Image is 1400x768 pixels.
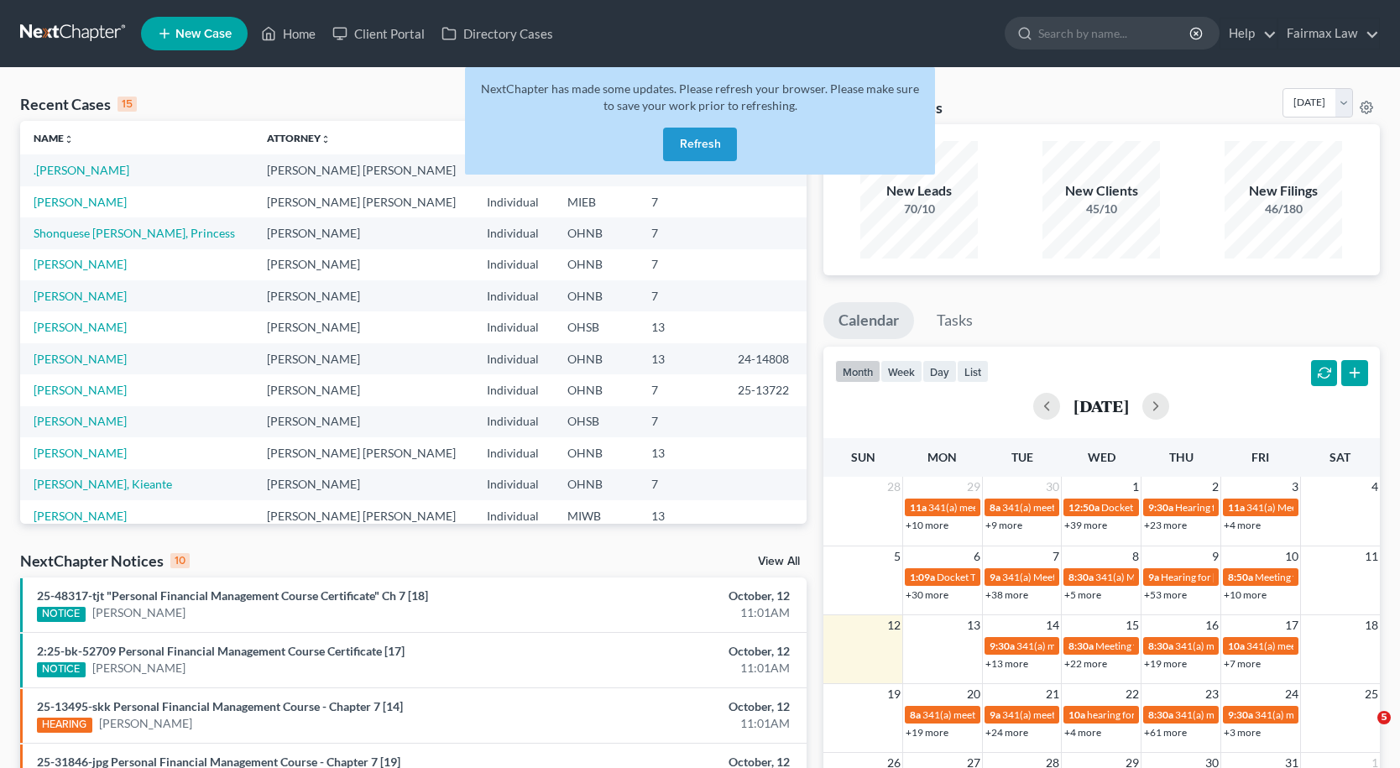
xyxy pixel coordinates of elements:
td: 7 [638,374,724,405]
span: 10a [1068,708,1085,721]
span: 341(a) meeting for [PERSON_NAME] [1002,708,1164,721]
div: NOTICE [37,662,86,677]
span: 5 [892,546,902,567]
td: Individual [473,343,554,374]
a: .[PERSON_NAME] [34,163,129,177]
span: Docket Text: for [PERSON_NAME] [937,571,1087,583]
span: 341(a) Meeting for [PERSON_NAME] and [PERSON_NAME] [1095,571,1357,583]
span: 25 [1363,684,1380,704]
td: OHSB [554,406,638,437]
span: Hearing for [PERSON_NAME] & [PERSON_NAME] [1161,571,1381,583]
td: [PERSON_NAME] [PERSON_NAME] [253,186,474,217]
span: 8:50a [1228,571,1253,583]
div: New Filings [1225,181,1342,201]
i: unfold_more [321,134,331,144]
span: Tue [1011,450,1033,464]
span: 18 [1363,615,1380,635]
a: +9 more [985,519,1022,531]
div: October, 12 [550,643,790,660]
span: Fri [1251,450,1269,464]
td: OHNB [554,469,638,500]
td: Individual [473,249,554,280]
a: +13 more [985,657,1028,670]
span: 23 [1204,684,1220,704]
a: Attorneyunfold_more [267,132,331,144]
span: 341(a) meeting for [PERSON_NAME] [1175,640,1337,652]
td: [PERSON_NAME] [253,280,474,311]
td: [PERSON_NAME] [253,374,474,405]
a: [PERSON_NAME] [34,446,127,460]
td: Individual [473,186,554,217]
span: 29 [965,477,982,497]
a: +10 more [1224,588,1267,601]
span: 5 [1377,711,1391,724]
span: 11 [1363,546,1380,567]
a: Client Portal [324,18,433,49]
td: 7 [638,186,724,217]
td: OHSB [554,311,638,342]
span: Docket Text: for [PERSON_NAME] [1101,501,1251,514]
span: Mon [927,450,957,464]
span: Thu [1169,450,1194,464]
a: +4 more [1224,519,1261,531]
div: New Leads [860,181,978,201]
span: 8 [1131,546,1141,567]
td: Individual [473,500,554,531]
span: 17 [1283,615,1300,635]
div: HEARING [37,718,92,733]
a: +39 more [1064,519,1107,531]
iframe: Intercom live chat [1343,711,1383,751]
span: 21 [1044,684,1061,704]
a: [PERSON_NAME] [34,383,127,397]
span: 8:30a [1148,640,1173,652]
div: 11:01AM [550,715,790,732]
td: OHNB [554,374,638,405]
td: [PERSON_NAME] [253,469,474,500]
span: 10 [1283,546,1300,567]
td: 7 [638,469,724,500]
div: October, 12 [550,698,790,715]
span: 19 [885,684,902,704]
span: 3 [1290,477,1300,497]
a: 25-48317-tjt "Personal Financial Management Course Certificate" Ch 7 [18] [37,588,428,603]
td: OHNB [554,249,638,280]
div: NOTICE [37,607,86,622]
span: 9a [1148,571,1159,583]
span: 14 [1044,615,1061,635]
span: 341(a) meeting for [PERSON_NAME] [1175,708,1337,721]
a: Calendar [823,302,914,339]
a: [PERSON_NAME] [34,320,127,334]
span: 7 [1051,546,1061,567]
span: 6 [972,546,982,567]
button: Refresh [663,128,737,161]
td: [PERSON_NAME] [253,406,474,437]
span: 9a [990,571,1000,583]
span: 8:30a [1068,571,1094,583]
span: 341(a) meeting for [PERSON_NAME] & [PERSON_NAME] [1002,501,1253,514]
a: +22 more [1064,657,1107,670]
span: 8a [990,501,1000,514]
td: Individual [473,406,554,437]
span: Meeting for [PERSON_NAME] [1255,571,1387,583]
td: Individual [473,469,554,500]
span: 8:30a [1148,708,1173,721]
a: +38 more [985,588,1028,601]
span: 8:30a [1068,640,1094,652]
span: 8a [910,708,921,721]
td: Individual [473,280,554,311]
div: 11:01AM [550,660,790,677]
td: OHNB [554,437,638,468]
td: 25-13722 [724,374,807,405]
span: Wed [1088,450,1115,464]
td: Individual [473,374,554,405]
a: +30 more [906,588,948,601]
span: 341(a) meeting for [PERSON_NAME] [922,708,1084,721]
span: NextChapter has made some updates. Please refresh your browser. Please make sure to save your wor... [481,81,919,112]
span: 11a [1228,501,1245,514]
a: +10 more [906,519,948,531]
td: [PERSON_NAME] [253,343,474,374]
a: [PERSON_NAME] [34,509,127,523]
td: Individual [473,311,554,342]
div: 70/10 [860,201,978,217]
div: October, 12 [550,588,790,604]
